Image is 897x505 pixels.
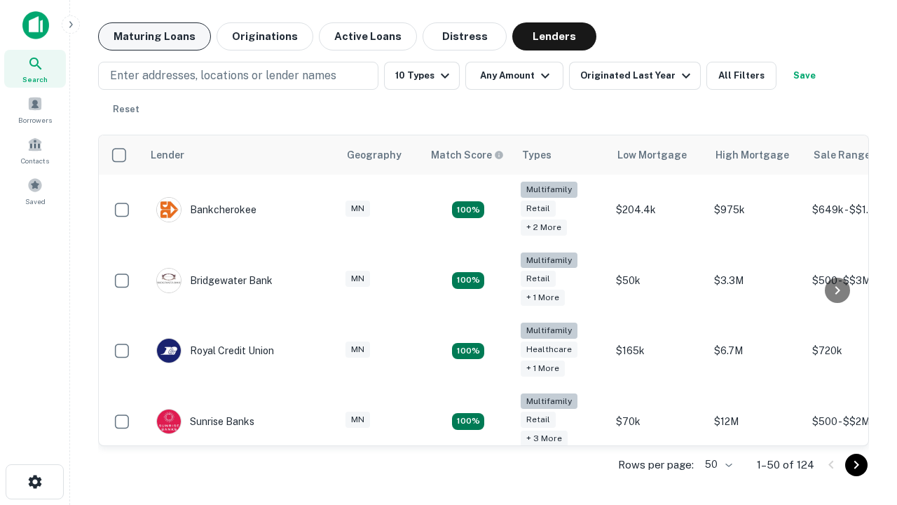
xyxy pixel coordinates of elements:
[22,11,49,39] img: capitalize-icon.png
[609,245,707,316] td: $50k
[4,50,66,88] a: Search
[521,412,556,428] div: Retail
[609,386,707,457] td: $70k
[699,454,734,475] div: 50
[4,90,66,128] a: Borrowers
[452,413,484,430] div: Matching Properties: 25, hasApolloMatch: undefined
[4,172,66,210] a: Saved
[609,135,707,175] th: Low Mortgage
[707,175,805,245] td: $975k
[18,114,52,126] span: Borrowers
[98,62,378,90] button: Enter addresses, locations or lender names
[452,343,484,360] div: Matching Properties: 18, hasApolloMatch: undefined
[345,201,370,217] div: MN
[521,290,565,306] div: + 1 more
[384,62,460,90] button: 10 Types
[431,147,501,163] h6: Match Score
[521,431,568,447] div: + 3 more
[707,135,805,175] th: High Mortgage
[156,197,256,222] div: Bankcherokee
[706,62,776,90] button: All Filters
[338,135,423,175] th: Geography
[22,74,48,85] span: Search
[345,412,370,428] div: MN
[25,196,46,207] span: Saved
[521,361,565,377] div: + 1 more
[110,67,336,84] p: Enter addresses, locations or lender names
[707,386,805,457] td: $12M
[345,342,370,358] div: MN
[319,22,417,50] button: Active Loans
[521,220,567,236] div: + 2 more
[569,62,701,90] button: Originated Last Year
[217,22,313,50] button: Originations
[845,454,868,476] button: Go to next page
[522,147,552,163] div: Types
[156,338,274,363] div: Royal Credit Union
[465,62,563,90] button: Any Amount
[521,252,577,269] div: Multifamily
[521,271,556,287] div: Retail
[21,155,49,166] span: Contacts
[157,198,181,222] img: picture
[514,135,609,175] th: Types
[423,135,514,175] th: Capitalize uses an advanced AI algorithm to match your search with the best lender. The match sco...
[521,201,556,217] div: Retail
[715,147,789,163] div: High Mortgage
[617,147,687,163] div: Low Mortgage
[347,147,402,163] div: Geography
[157,269,181,292] img: picture
[157,339,181,363] img: picture
[521,323,577,339] div: Multifamily
[782,62,827,90] button: Save your search to get updates of matches that match your search criteria.
[104,95,149,123] button: Reset
[512,22,596,50] button: Lenders
[814,147,870,163] div: Sale Range
[521,342,577,358] div: Healthcare
[4,131,66,169] a: Contacts
[151,147,184,163] div: Lender
[345,271,370,287] div: MN
[157,410,181,433] img: picture
[431,147,504,163] div: Capitalize uses an advanced AI algorithm to match your search with the best lender. The match sco...
[521,393,577,410] div: Multifamily
[142,135,338,175] th: Lender
[423,22,507,50] button: Distress
[707,245,805,316] td: $3.3M
[827,348,897,415] iframe: Chat Widget
[452,201,484,218] div: Matching Properties: 23, hasApolloMatch: undefined
[156,409,254,434] div: Sunrise Banks
[580,67,694,84] div: Originated Last Year
[521,182,577,198] div: Multifamily
[618,457,694,473] p: Rows per page:
[707,316,805,386] td: $6.7M
[98,22,211,50] button: Maturing Loans
[609,316,707,386] td: $165k
[757,457,814,473] p: 1–50 of 124
[452,272,484,289] div: Matching Properties: 22, hasApolloMatch: undefined
[609,175,707,245] td: $204.4k
[156,268,273,293] div: Bridgewater Bank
